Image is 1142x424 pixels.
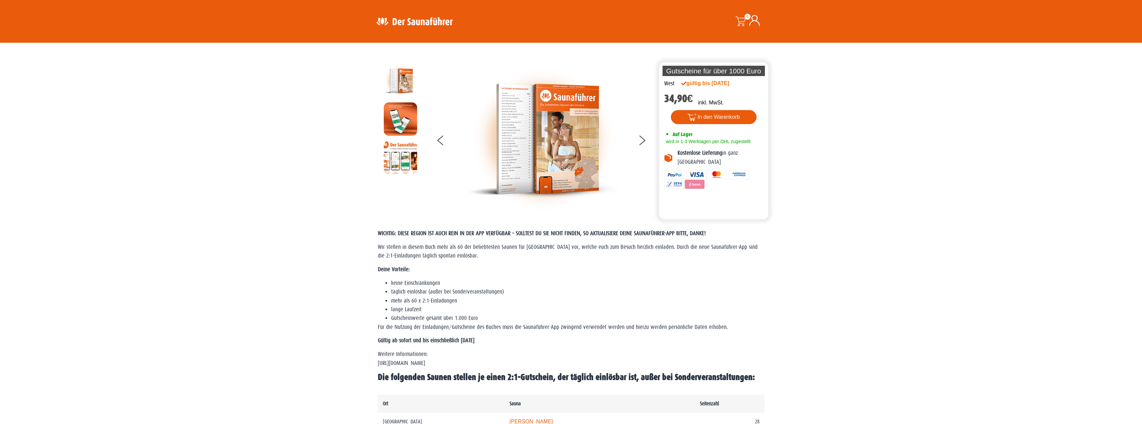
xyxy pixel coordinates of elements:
b: Die folgenden Saunen stellen je einen 2:1-Gutschein, der täglich einlösbar ist, außer bei Sonderv... [378,372,755,382]
img: Anleitung7tn [384,141,417,174]
p: Gutscheine für über 1000 Euro [663,66,765,76]
span: € [687,92,693,105]
span: WICHTIG: DIESE REGION IST AUCH REIN IN DER APP VERFÜGBAR – SOLLTEST DU SIE NICHT FINDEN, SO AKTUA... [378,230,706,237]
b: Ort [383,401,388,406]
img: der-saunafuehrer-2025-west [384,64,417,97]
img: MOCKUP-iPhone_regional [384,102,417,136]
img: der-saunafuehrer-2025-west [468,64,619,214]
p: inkl. MwSt. [698,99,724,107]
bdi: 34,90 [664,92,693,105]
strong: Gültig ab sofort und bis einschließlich [DATE] [378,337,474,344]
span: Wir stellen in diesem Buch mehr als 60 der beliebtesten Saunen für [GEOGRAPHIC_DATA] vor, welche ... [378,244,758,259]
p: in ganz [GEOGRAPHIC_DATA] [678,149,764,166]
b: Sauna [509,401,521,406]
button: In den Warenkorb [671,110,757,124]
span: wird in 1-3 Werktagen per DHL zugestellt [664,139,751,144]
div: West [664,79,675,88]
span: 0 [745,14,751,20]
strong: Deine Vorteile: [378,266,410,273]
li: Gutscheinwerte gesamt über 1.000 Euro [391,314,765,323]
li: lange Laufzeit [391,305,765,314]
div: gültig bis [DATE] [681,79,744,87]
b: Seitenzahl [700,401,719,406]
li: mehr als 60 x 2:1-Einladungen [391,297,765,305]
li: täglich einlösbar (außer bei Sonderveranstaltungen) [391,288,765,296]
p: Für die Nutzung der Einladungen/Gutscheine des Buches muss die Saunaführer-App zwingend verwendet... [378,323,765,332]
span: Auf Lager [673,131,693,137]
p: Weitere Informationen: [URL][DOMAIN_NAME] [378,350,765,368]
b: Kostenlose Lieferung [678,150,722,156]
li: keine Einschränkungen [391,279,765,288]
